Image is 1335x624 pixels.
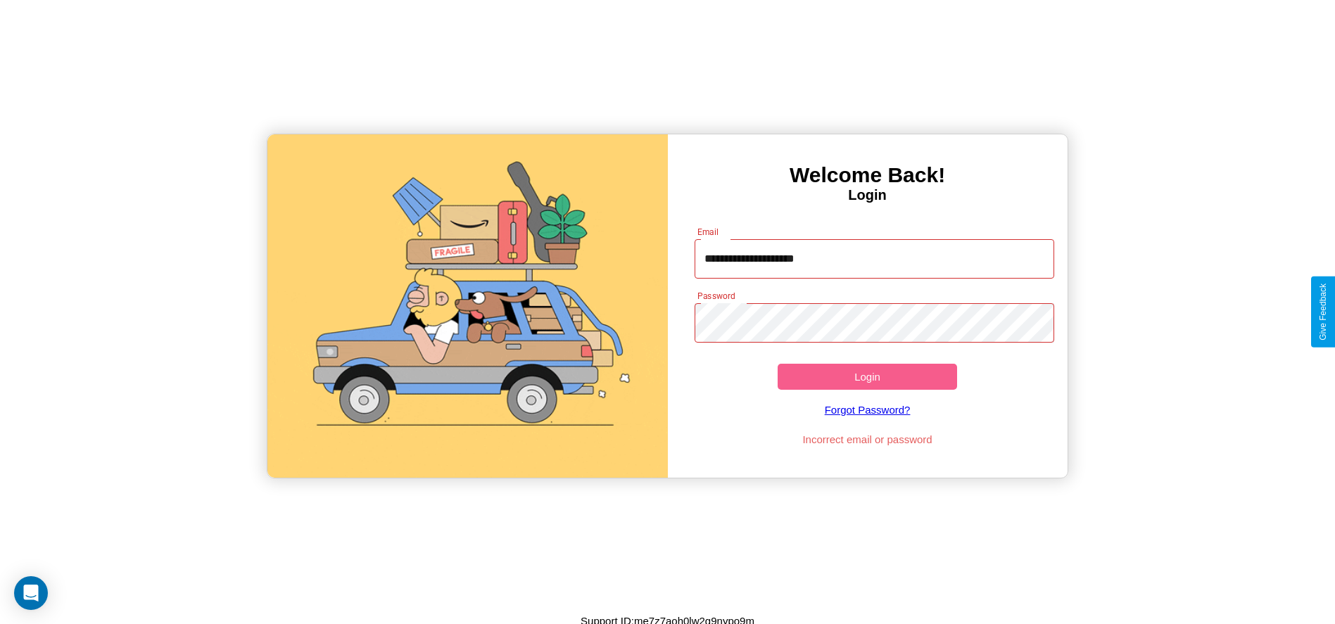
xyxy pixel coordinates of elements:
[688,390,1047,430] a: Forgot Password?
[668,163,1068,187] h3: Welcome Back!
[697,226,719,238] label: Email
[778,364,958,390] button: Login
[267,134,667,478] img: gif
[697,290,735,302] label: Password
[668,187,1068,203] h4: Login
[688,430,1047,449] p: Incorrect email or password
[14,576,48,610] div: Open Intercom Messenger
[1318,284,1328,340] div: Give Feedback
